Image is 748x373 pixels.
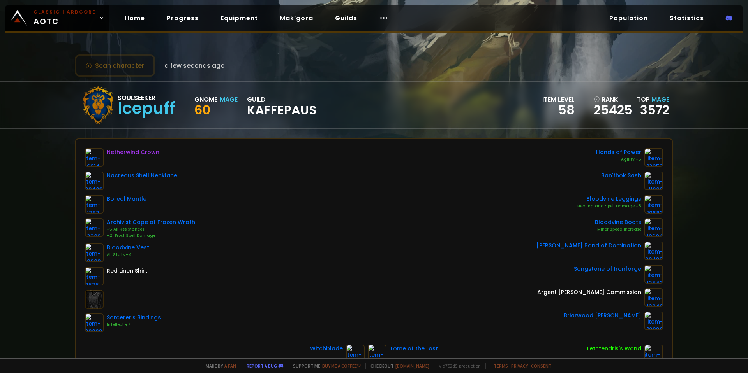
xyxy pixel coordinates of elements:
[640,101,669,119] a: 3572
[644,288,663,307] img: item-12846
[201,363,236,369] span: Made by
[322,363,361,369] a: Buy me a coffee
[644,345,663,363] img: item-18301
[637,95,669,104] div: Top
[329,10,363,26] a: Guilds
[273,10,319,26] a: Mak'gora
[596,156,641,163] div: Agility +5
[663,10,710,26] a: Statistics
[214,10,264,26] a: Equipment
[390,345,438,353] div: Tome of the Lost
[368,345,386,363] img: item-22253
[536,242,641,250] div: [PERSON_NAME] Band of Domination
[107,313,161,322] div: Sorcerer's Bindings
[577,195,641,203] div: Bloodvine Leggings
[574,265,641,273] div: Songstone of Ironforge
[365,363,429,369] span: Checkout
[511,363,528,369] a: Privacy
[594,104,632,116] a: 25425
[288,363,361,369] span: Support me,
[118,93,175,103] div: Soulseeker
[34,9,96,16] small: Classic Hardcore
[596,148,641,156] div: Hands of Power
[594,95,632,104] div: rank
[542,95,575,104] div: item level
[644,242,663,260] img: item-22433
[34,9,96,27] span: AOTC
[603,10,654,26] a: Population
[107,172,177,180] div: Nacreous Shell Necklace
[601,172,641,180] div: Ban'thok Sash
[346,345,365,363] img: item-13964
[224,363,236,369] a: a fan
[85,218,104,237] img: item-13386
[542,104,575,116] div: 58
[85,267,104,285] img: item-2575
[564,312,641,320] div: Briarwood [PERSON_NAME]
[85,195,104,214] img: item-11782
[577,203,641,209] div: Healing and Spell Damage +8
[118,103,175,114] div: Icepuff
[194,101,210,119] span: 60
[247,104,317,116] span: Kaffepaus
[651,95,669,104] span: Mage
[107,218,195,226] div: Archivist Cape of Frozen Wrath
[537,288,641,296] div: Argent [PERSON_NAME] Commission
[310,345,343,353] div: Witchblade
[85,172,104,190] img: item-22403
[644,218,663,237] img: item-19684
[644,172,663,190] img: item-11662
[247,363,277,369] a: Report a bug
[644,312,663,330] img: item-12930
[118,10,151,26] a: Home
[434,363,481,369] span: v. d752d5 - production
[75,54,155,77] button: Scan character
[107,243,149,252] div: Bloodvine Vest
[595,226,641,233] div: Minor Speed Increase
[107,322,161,328] div: Intellect +7
[220,95,238,104] div: Mage
[107,195,146,203] div: Boreal Mantle
[644,148,663,167] img: item-13253
[85,148,104,167] img: item-16914
[644,265,663,284] img: item-12543
[107,226,195,233] div: +5 All Resistances
[5,5,109,31] a: Classic HardcoreAOTC
[107,233,195,239] div: +21 Frost Spell Damage
[587,345,641,353] div: Lethtendris's Wand
[107,148,159,156] div: Netherwind Crown
[531,363,552,369] a: Consent
[395,363,429,369] a: [DOMAIN_NAME]
[595,218,641,226] div: Bloodvine Boots
[494,363,508,369] a: Terms
[107,252,149,258] div: All Stats +4
[161,10,205,26] a: Progress
[85,313,104,332] img: item-22063
[85,243,104,262] img: item-19682
[164,61,225,70] span: a few seconds ago
[644,195,663,214] img: item-19683
[194,95,217,104] div: Gnome
[107,267,147,275] div: Red Linen Shirt
[247,95,317,116] div: guild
